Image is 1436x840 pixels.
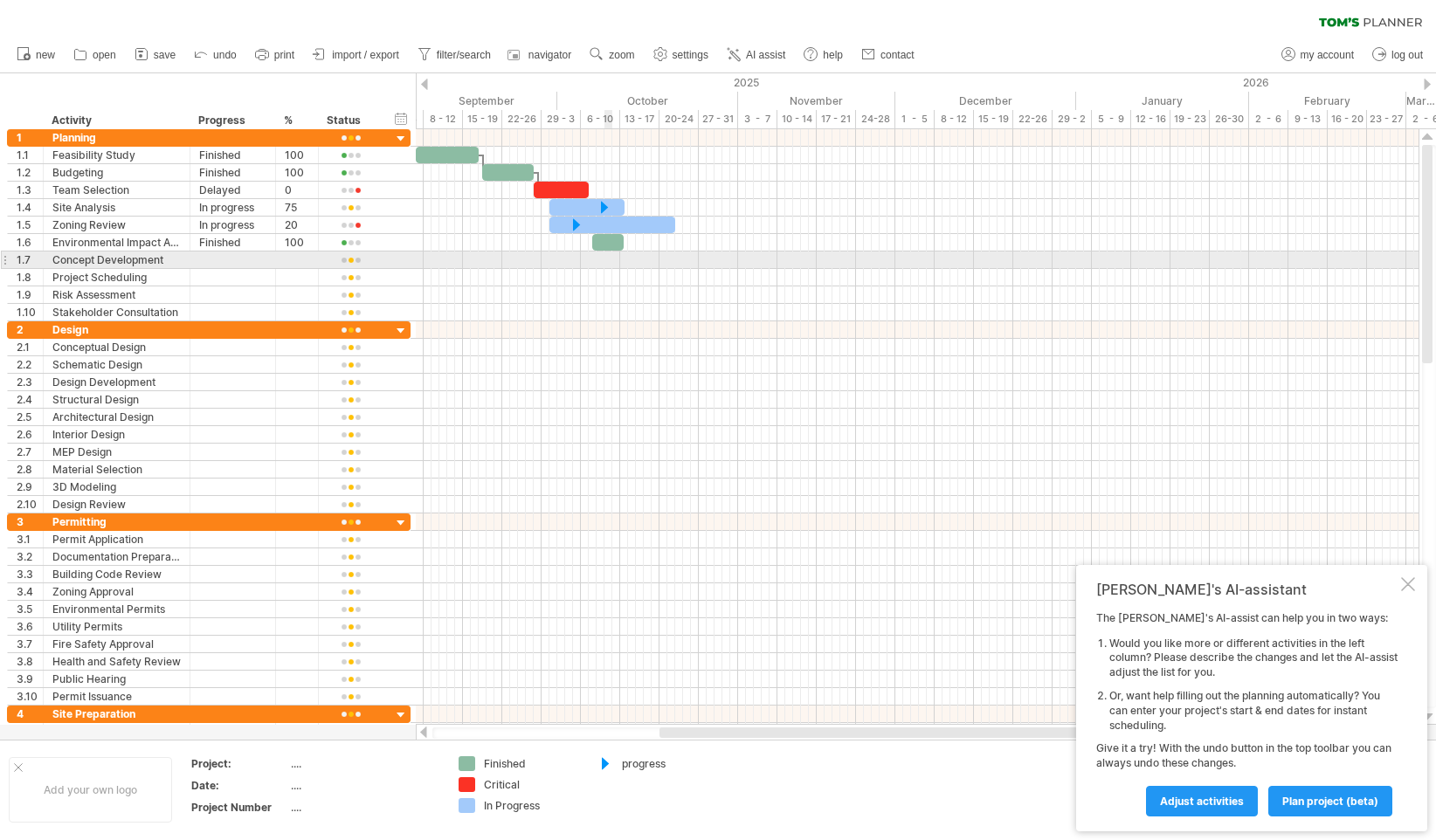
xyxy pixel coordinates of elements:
[17,479,43,495] div: 2.9
[284,112,308,129] div: %
[52,706,181,722] div: Site Preparation
[274,49,294,61] span: print
[52,671,181,687] div: Public Hearing
[823,49,843,61] span: help
[502,110,542,128] div: 22-26
[17,706,43,722] div: 4
[649,44,714,66] a: settings
[622,756,717,771] div: progress
[699,110,738,128] div: 27 - 31
[17,461,43,478] div: 2.8
[52,548,181,565] div: Documentation Preparation
[880,49,915,61] span: contact
[1268,786,1392,816] a: plan project (beta)
[17,566,43,582] div: 3.3
[17,444,43,460] div: 2.7
[199,234,266,251] div: Finished
[817,110,856,128] div: 17 - 21
[17,671,43,687] div: 3.9
[1170,110,1210,128] div: 19 - 23
[384,92,557,110] div: September 2025
[52,461,181,478] div: Material Selection
[1146,786,1258,816] a: Adjust activities
[437,49,491,61] span: filter/search
[895,92,1076,110] div: December 2025
[17,356,43,373] div: 2.2
[1301,49,1354,61] span: my account
[17,304,43,320] div: 1.10
[17,496,43,513] div: 2.10
[17,374,43,390] div: 2.3
[17,199,43,216] div: 1.4
[285,234,309,251] div: 100
[52,444,181,460] div: MEP Design
[213,49,237,61] span: undo
[1160,795,1244,808] span: Adjust activities
[17,321,43,338] div: 2
[542,110,581,128] div: 29 - 3
[191,778,287,793] div: Date:
[52,618,181,635] div: Utility Permits
[1096,581,1398,598] div: [PERSON_NAME]'s AI-assistant
[1131,110,1170,128] div: 12 - 16
[413,44,496,66] a: filter/search
[557,92,738,110] div: October 2025
[308,44,404,66] a: import / export
[463,110,502,128] div: 15 - 19
[1053,110,1092,128] div: 29 - 2
[199,199,266,216] div: In progress
[52,479,181,495] div: 3D Modeling
[505,44,576,66] a: navigator
[154,49,176,61] span: save
[484,777,579,792] div: Critical
[17,583,43,600] div: 3.4
[856,110,895,128] div: 24-28
[424,110,463,128] div: 8 - 12
[52,269,181,286] div: Project Scheduling
[746,49,785,61] span: AI assist
[722,44,790,66] a: AI assist
[659,110,699,128] div: 20-24
[52,653,181,670] div: Health and Safety Review
[190,44,242,66] a: undo
[738,92,895,110] div: November 2025
[251,44,300,66] a: print
[1210,110,1249,128] div: 26-30
[291,756,438,771] div: ....
[93,49,116,61] span: open
[1288,110,1328,128] div: 9 - 13
[332,49,399,61] span: import / export
[52,426,181,443] div: Interior Design
[1328,110,1367,128] div: 16 - 20
[17,531,43,547] div: 3.1
[52,496,181,513] div: Design Review
[1076,92,1249,110] div: January 2026
[285,199,309,216] div: 75
[17,513,43,530] div: 3
[1368,44,1428,66] a: log out
[17,426,43,443] div: 2.6
[935,110,974,128] div: 8 - 12
[52,199,181,216] div: Site Analysis
[1109,637,1398,680] li: Would you like more or different activities in the left column? Please describe the changes and l...
[130,44,181,66] a: save
[285,217,309,233] div: 20
[17,217,43,233] div: 1.5
[191,756,287,771] div: Project:
[1391,49,1423,61] span: log out
[609,49,634,61] span: zoom
[199,217,266,233] div: In progress
[52,723,181,740] div: Site Survey
[895,110,935,128] div: 1 - 5
[17,234,43,251] div: 1.6
[191,800,287,815] div: Project Number
[484,756,579,771] div: Finished
[52,513,181,530] div: Permitting
[52,164,181,181] div: Budgeting
[17,129,43,146] div: 1
[17,723,43,740] div: 4.1
[484,798,579,813] div: In Progress
[974,110,1013,128] div: 15 - 19
[17,182,43,198] div: 1.3
[199,147,266,163] div: Finished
